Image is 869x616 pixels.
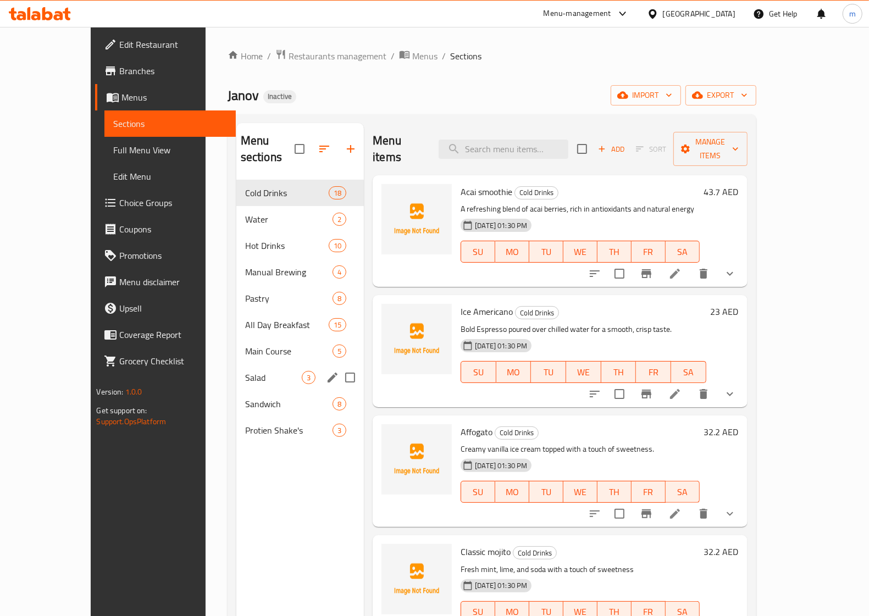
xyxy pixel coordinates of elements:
div: Water2 [236,206,364,232]
li: / [267,49,271,63]
span: import [619,88,672,102]
span: Manage items [682,135,738,163]
button: MO [495,241,529,263]
div: items [302,371,316,384]
button: show more [717,501,743,527]
a: Edit Restaurant [95,31,236,58]
span: Affogato [461,424,492,440]
span: Select section [571,137,594,160]
div: items [333,397,346,410]
button: SA [666,481,700,503]
span: Select to update [608,262,631,285]
div: Sandwich8 [236,391,364,417]
div: Cold Drinks [495,426,539,440]
span: Cold Drinks [515,186,558,199]
span: Select to update [608,382,631,406]
span: Coverage Report [119,328,227,341]
span: Sort sections [311,136,337,162]
a: Full Menu View [104,137,236,163]
h2: Menu sections [241,132,295,165]
a: Support.OpsPlatform [96,414,166,429]
span: TU [535,364,562,380]
button: TU [529,481,563,503]
div: Cold Drinks [514,186,558,199]
span: SU [466,244,491,260]
a: Coverage Report [95,321,236,348]
span: Cold Drinks [513,547,556,559]
span: 8 [333,293,346,304]
span: Add item [594,141,629,158]
button: SU [461,481,495,503]
a: Edit menu item [668,267,682,280]
button: show more [717,381,743,407]
button: delete [690,260,717,287]
span: Upsell [119,302,227,315]
button: TH [601,361,636,383]
span: 5 [333,346,346,357]
button: WE [566,361,601,383]
span: 1.0.0 [125,385,142,399]
a: Edit menu item [668,507,682,520]
span: Coupons [119,223,227,236]
button: MO [496,361,532,383]
span: Manual Brewing [245,265,333,279]
span: Menu disclaimer [119,275,227,288]
span: Janov [228,83,259,108]
span: Pastry [245,292,333,305]
div: Cold Drinks18 [236,180,364,206]
button: sort-choices [582,501,608,527]
span: FR [636,244,661,260]
span: TH [602,244,627,260]
span: export [694,88,748,102]
div: Sandwich [245,397,333,410]
button: Add [594,141,629,158]
img: Acai smoothie [381,184,452,254]
span: MO [500,484,525,500]
h2: Menu items [373,132,425,165]
button: Branch-specific-item [633,260,660,287]
div: items [333,213,346,226]
button: TH [597,481,632,503]
div: Menu-management [544,7,611,20]
span: Salad [245,371,302,384]
span: Grocery Checklist [119,354,227,368]
span: All Day Breakfast [245,318,329,331]
span: SU [466,484,491,500]
span: MO [501,364,527,380]
span: Full Menu View [113,143,227,157]
span: Restaurants management [289,49,386,63]
span: TU [534,244,559,260]
span: Protien Shake's [245,424,333,437]
a: Home [228,49,263,63]
span: [DATE] 01:30 PM [471,341,532,351]
div: items [329,186,346,199]
button: TH [597,241,632,263]
span: Version: [96,385,123,399]
button: import [611,85,681,106]
button: FR [636,361,671,383]
span: Add [596,143,626,156]
a: Menus [95,84,236,110]
span: Hot Drinks [245,239,329,252]
img: Classic mojito [381,544,452,614]
span: Ice Americano [461,303,513,320]
span: Cold Drinks [245,186,329,199]
span: WE [568,244,593,260]
button: FR [632,481,666,503]
h6: 32.2 AED [704,424,739,440]
span: [DATE] 01:30 PM [471,220,532,231]
span: Sections [113,117,227,130]
button: Manage items [673,132,747,166]
button: sort-choices [582,260,608,287]
span: Select to update [608,502,631,525]
a: Promotions [95,242,236,269]
span: SA [670,484,695,500]
div: Cold Drinks [513,546,557,559]
svg: Show Choices [723,267,737,280]
div: [GEOGRAPHIC_DATA] [663,8,735,20]
button: delete [690,381,717,407]
li: / [442,49,446,63]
